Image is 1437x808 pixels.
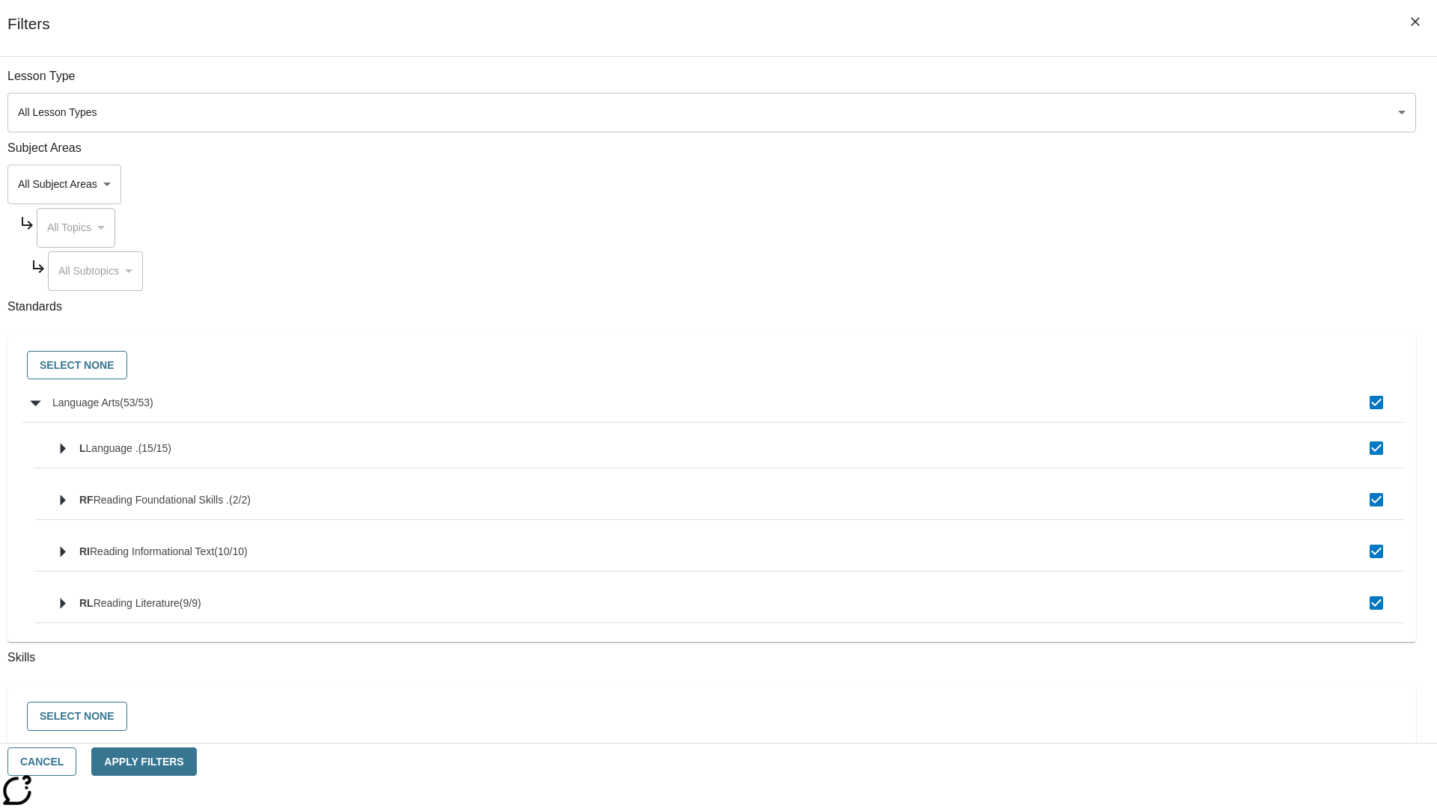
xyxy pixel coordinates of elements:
[7,68,1416,85] p: Lesson Type
[90,545,214,557] span: Reading Informational Text
[79,545,90,557] span: RI
[229,494,251,506] span: 2 standards selected/2 standards in group
[120,397,153,408] span: 53 standards selected/53 standards in group
[27,351,127,380] button: Select None
[79,597,94,609] span: RL
[214,545,247,557] span: 10 standards selected/10 standards in group
[79,442,86,454] span: L
[7,299,1416,316] p: Standards
[7,165,121,204] div: Select a Subject Area
[86,442,138,454] span: Language .
[91,747,196,777] button: Apply Filters
[180,597,201,609] span: 9 standards selected/9 standards in group
[1400,6,1431,37] button: Close Filters side menu
[138,442,171,454] span: 15 standards selected/15 standards in group
[52,397,120,408] span: Language Arts
[79,494,94,506] span: RF
[7,140,1416,157] p: Subject Areas
[27,702,127,731] button: Select None
[7,747,76,777] button: Cancel
[19,698,1404,735] div: Select skills
[7,93,1416,132] div: Select a lesson type
[94,494,229,506] span: Reading Foundational Skills .
[19,347,1404,384] div: Select standards
[7,15,50,56] h1: Filters
[94,597,180,609] span: Reading Literature
[7,649,1416,667] p: Skills
[48,251,143,291] div: Select a Subject Area
[37,208,115,248] div: Select a Subject Area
